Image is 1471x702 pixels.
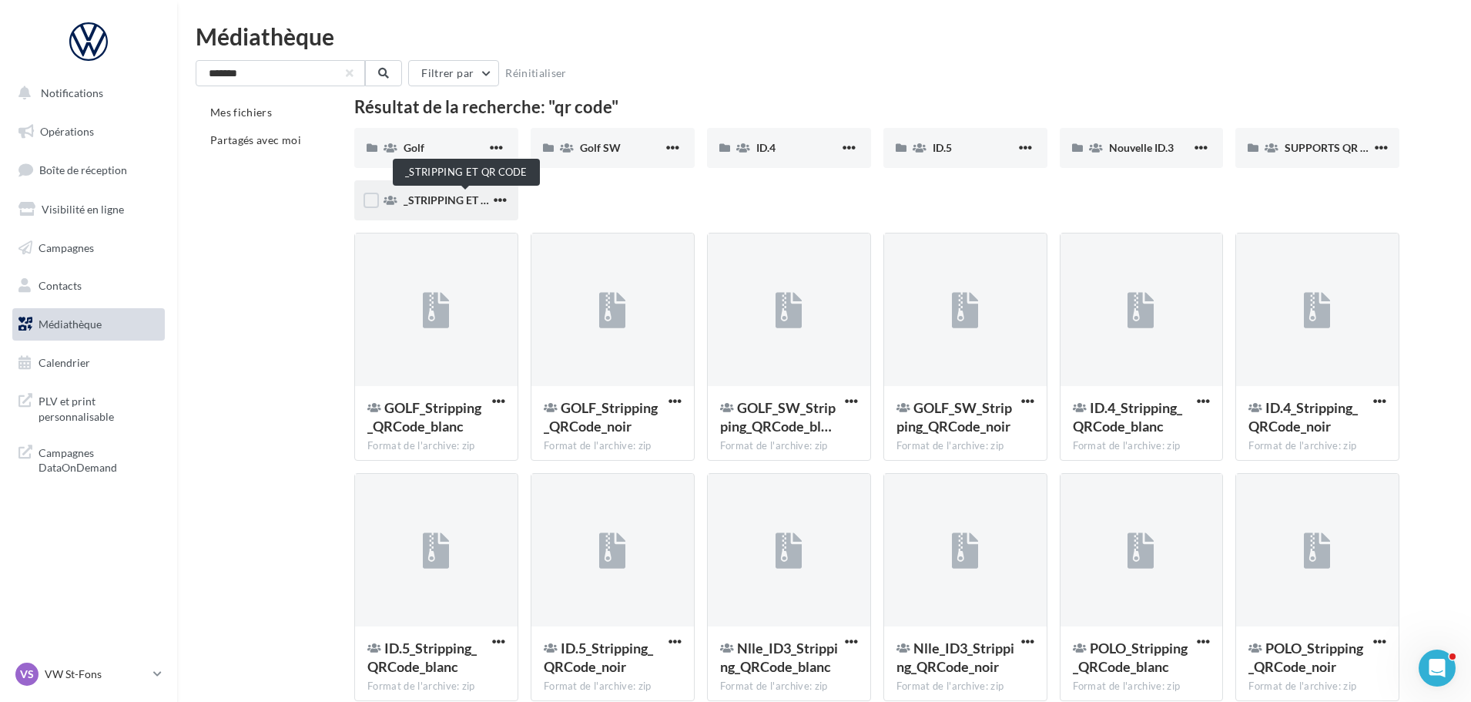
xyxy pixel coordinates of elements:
[367,399,481,435] span: GOLF_Stripping_QRCode_blanc
[367,640,477,675] span: ID.5_Stripping_QRCode_blanc
[720,439,858,453] div: Format de l'archive: zip
[1248,640,1363,675] span: POLO_Stripping_QRCode_noir
[499,64,573,82] button: Réinitialiser
[393,159,540,186] div: _STRIPPING ET QR CODE
[39,279,82,292] span: Contacts
[12,660,165,689] a: VS VW St-Fons
[720,640,838,675] span: Nlle_ID3_Stripping_QRCode_blanc
[39,317,102,331] span: Médiathèque
[354,99,1399,116] div: Résultat de la recherche: "qr code"
[408,60,499,86] button: Filtrer par
[1073,399,1182,435] span: ID.4_Stripping_QRCode_blanc
[720,680,858,694] div: Format de l'archive: zip
[9,116,168,148] a: Opérations
[756,141,776,154] span: ID.4
[39,391,159,424] span: PLV et print personnalisable
[1073,680,1211,694] div: Format de l'archive: zip
[896,399,1012,435] span: GOLF_SW_Stripping_QRCode_noir
[9,436,168,482] a: Campagnes DataOnDemand
[544,399,658,435] span: GOLF_Stripping_QRCode_noir
[1248,399,1358,435] span: ID.4_Stripping_QRCode_noir
[1248,680,1386,694] div: Format de l'archive: zip
[41,86,103,99] span: Notifications
[9,153,168,186] a: Boîte de réception
[367,439,505,453] div: Format de l'archive: zip
[1285,141,1389,154] span: SUPPORTS QR CODE
[580,141,621,154] span: Golf SW
[45,667,147,682] p: VW St-Fons
[9,232,168,264] a: Campagnes
[20,667,34,682] span: VS
[9,77,162,109] button: Notifications
[9,347,168,379] a: Calendrier
[404,193,528,207] span: _STRIPPING ET QR CODE
[39,356,90,369] span: Calendrier
[544,640,653,675] span: ID.5_Stripping_QRCode_noir
[40,125,94,138] span: Opérations
[9,270,168,302] a: Contacts
[1419,650,1456,687] iframe: Intercom live chat
[39,442,159,475] span: Campagnes DataOnDemand
[404,141,424,154] span: Golf
[196,25,1453,48] div: Médiathèque
[42,203,124,216] span: Visibilité en ligne
[367,680,505,694] div: Format de l'archive: zip
[896,439,1034,453] div: Format de l'archive: zip
[1073,640,1188,675] span: POLO_Stripping_QRCode_blanc
[210,133,301,146] span: Partagés avec moi
[9,385,168,430] a: PLV et print personnalisable
[39,240,94,254] span: Campagnes
[896,640,1014,675] span: Nlle_ID3_Stripping_QRCode_noir
[1073,439,1211,453] div: Format de l'archive: zip
[39,163,127,176] span: Boîte de réception
[896,680,1034,694] div: Format de l'archive: zip
[544,680,682,694] div: Format de l'archive: zip
[720,399,836,435] span: GOLF_SW_Stripping_QRCode_blanc
[933,141,952,154] span: ID.5
[1109,141,1174,154] span: Nouvelle ID.3
[9,193,168,226] a: Visibilité en ligne
[544,439,682,453] div: Format de l'archive: zip
[9,308,168,341] a: Médiathèque
[1248,439,1386,453] div: Format de l'archive: zip
[210,106,272,119] span: Mes fichiers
